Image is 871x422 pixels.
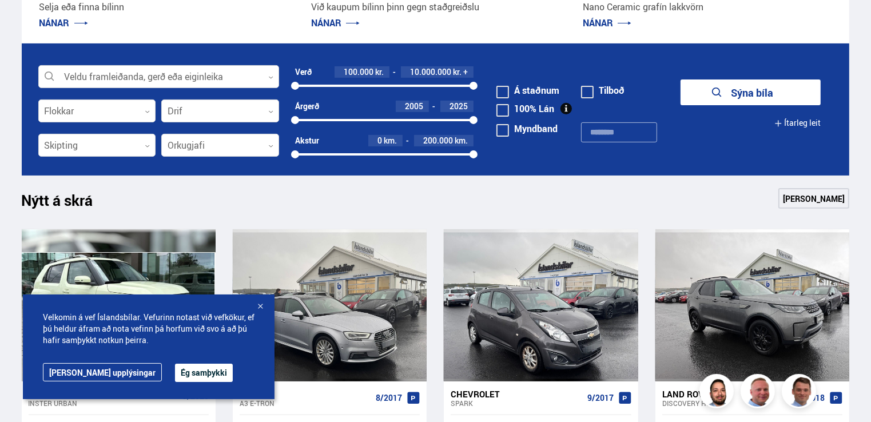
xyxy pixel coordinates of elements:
span: 200.000 [423,135,453,146]
img: nhp88E3Fdnt1Opn2.png [701,376,735,410]
p: Nano Ceramic grafín lakkvörn [583,1,832,14]
label: 100% Lán [496,104,554,113]
div: Discovery HSE [662,399,794,407]
button: Opna LiveChat spjallviðmót [9,5,43,39]
span: 8/2017 [376,393,402,403]
a: NÁNAR [311,17,360,29]
p: Selja eða finna bílinn [39,1,288,14]
span: + [463,67,468,77]
div: Akstur [295,136,319,145]
h1: Nýtt á skrá [22,192,113,216]
label: Myndband [496,124,558,133]
span: Velkomin á vef Íslandsbílar. Vefurinn notast við vefkökur, ef þú heldur áfram að nota vefinn þá h... [43,312,254,346]
span: km. [384,136,397,145]
div: Chevrolet [451,389,582,399]
img: FbJEzSuNWCJXmdc-.webp [783,376,818,410]
div: Audi [240,389,371,399]
a: NÁNAR [39,17,88,29]
div: Verð [295,67,312,77]
div: A3 E-TRON [240,399,371,407]
div: Árgerð [295,102,319,111]
span: 0 [377,135,382,146]
span: 2005 [405,101,423,112]
div: Spark [451,399,582,407]
span: 100.000 [344,66,373,77]
div: Inster URBAN [29,399,178,407]
label: Tilboð [581,86,625,95]
a: [PERSON_NAME] [778,188,849,209]
span: 9/2017 [587,393,614,403]
button: Ítarleg leit [774,110,821,136]
span: km. [455,136,468,145]
span: 10.000.000 [410,66,451,77]
button: Ég samþykki [175,364,233,382]
p: Við kaupum bílinn þinn gegn staðgreiðslu [311,1,560,14]
div: Land Rover [662,389,794,399]
span: 2025 [450,101,468,112]
span: 9/2025 [182,392,209,401]
label: Á staðnum [496,86,559,95]
span: kr. [375,67,384,77]
a: [PERSON_NAME] upplýsingar [43,363,162,381]
span: kr. [453,67,462,77]
button: Sýna bíla [681,79,821,105]
img: siFngHWaQ9KaOqBr.png [742,376,777,410]
a: NÁNAR [583,17,631,29]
